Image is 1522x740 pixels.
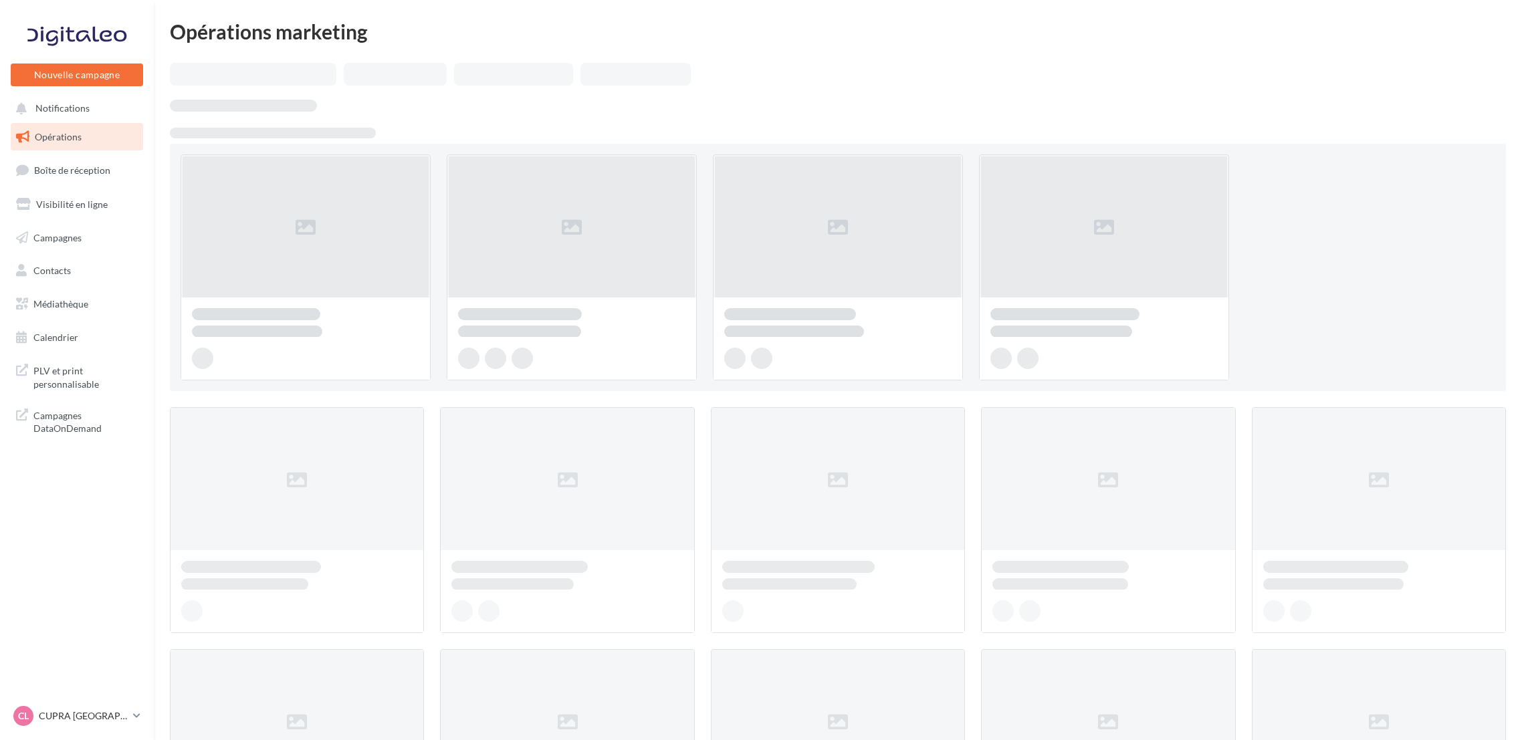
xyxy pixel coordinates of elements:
[34,164,110,176] span: Boîte de réception
[39,709,128,723] p: CUPRA [GEOGRAPHIC_DATA]
[35,103,90,114] span: Notifications
[8,191,146,219] a: Visibilité en ligne
[8,290,146,318] a: Médiathèque
[8,123,146,151] a: Opérations
[11,703,143,729] a: CL CUPRA [GEOGRAPHIC_DATA]
[33,298,88,310] span: Médiathèque
[18,709,29,723] span: CL
[8,257,146,285] a: Contacts
[8,324,146,352] a: Calendrier
[36,199,108,210] span: Visibilité en ligne
[11,64,143,86] button: Nouvelle campagne
[33,332,78,343] span: Calendrier
[8,224,146,252] a: Campagnes
[33,265,71,276] span: Contacts
[8,356,146,396] a: PLV et print personnalisable
[170,21,1506,41] div: Opérations marketing
[8,156,146,184] a: Boîte de réception
[33,362,138,390] span: PLV et print personnalisable
[35,131,82,142] span: Opérations
[8,401,146,441] a: Campagnes DataOnDemand
[33,231,82,243] span: Campagnes
[33,406,138,435] span: Campagnes DataOnDemand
